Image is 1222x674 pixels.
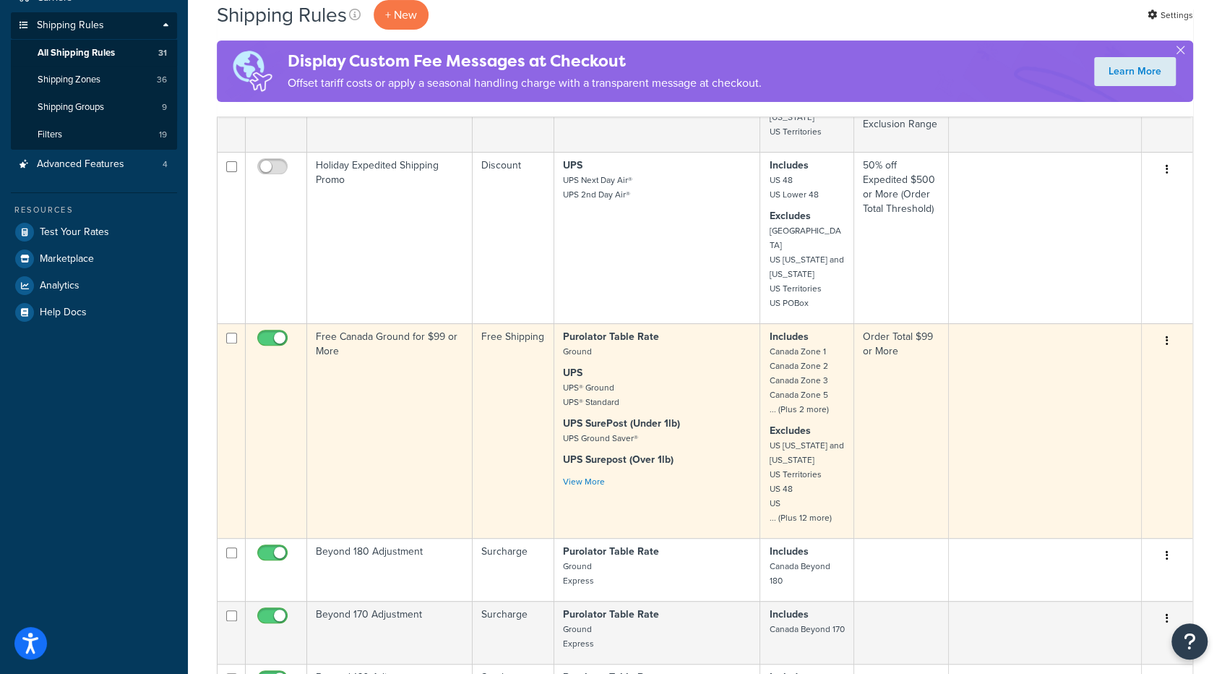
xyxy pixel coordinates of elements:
small: Ground Express [563,560,594,587]
span: Filters [38,129,62,141]
h1: Shipping Rules [217,1,347,29]
strong: Purolator Table Rate [563,544,659,559]
strong: Excludes [769,423,810,438]
span: Test Your Rates [40,226,109,239]
li: Shipping Zones [11,67,177,93]
h4: Display Custom Fee Messages at Checkout [288,49,762,73]
li: Shipping Rules [11,12,177,150]
small: US [US_STATE] and [US_STATE] US Territories US 48 US ... (Plus 12 more) [769,439,843,524]
a: Shipping Rules [11,12,177,39]
small: Ground [563,345,592,358]
strong: Purolator Table Rate [563,607,659,622]
td: Beyond 180 Adjustment [307,538,473,601]
p: Surepost Price Exclusion Range [863,103,939,132]
td: Order Total $99 or More [854,323,949,538]
img: duties-banner-06bc72dcb5fe05cb3f9472aba00be2ae8eb53ab6f0d8bb03d382ba314ac3c341.png [217,40,288,102]
strong: Includes [769,544,808,559]
span: 19 [159,129,167,141]
span: Shipping Rules [37,20,104,32]
small: [GEOGRAPHIC_DATA] US [US_STATE] and [US_STATE] US Territories US POBox [769,224,843,310]
a: Marketplace [11,246,177,272]
small: UPS Ground Saver® [563,432,638,445]
a: Advanced Features 4 [11,151,177,178]
td: Free Shipping [473,323,554,538]
li: Filters [11,121,177,148]
a: Help Docs [11,299,177,325]
a: Shipping Groups 9 [11,94,177,121]
span: All Shipping Rules [38,47,115,59]
span: Analytics [40,280,79,292]
li: Advanced Features [11,151,177,178]
p: Offset tariff costs or apply a seasonal handling charge with a transparent message at checkout. [288,73,762,93]
td: Holiday Expedited Shipping Promo [307,152,473,323]
a: View More [563,475,605,488]
small: US 48 US Lower 48 [769,174,818,201]
span: 9 [162,101,167,114]
small: Ground Express [563,623,594,650]
span: Shipping Groups [38,101,104,114]
td: Discount [473,152,554,323]
small: Canada Zone 1 Canada Zone 2 Canada Zone 3 Canada Zone 5 ... (Plus 2 more) [769,345,828,416]
small: UPS® Ground UPS® Standard [563,381,619,409]
small: Canada Beyond 170 [769,623,844,636]
strong: UPS [563,158,582,173]
a: Shipping Zones 36 [11,67,177,93]
strong: UPS SurePost (Under 1lb) [563,416,680,431]
span: 36 [157,74,167,86]
li: Shipping Groups [11,94,177,121]
td: Surcharge [473,538,554,601]
td: Beyond 170 Adjustment [307,601,473,664]
a: Analytics [11,273,177,299]
span: Marketplace [40,253,94,265]
div: Resources [11,204,177,216]
td: Surcharge [473,601,554,664]
small: UPS Next Day Air® UPS 2nd Day Air® [563,174,632,201]
span: Help Docs [40,307,87,319]
strong: UPS [563,365,582,380]
strong: Includes [769,158,808,173]
a: Filters 19 [11,121,177,148]
a: Settings [1148,5,1193,25]
small: Canada Beyond 180 [769,560,830,587]
span: 4 [163,158,168,171]
td: Free Canada Ground for $99 or More [307,323,473,538]
li: All Shipping Rules [11,40,177,67]
span: 31 [158,47,167,59]
span: Shipping Zones [38,74,100,86]
strong: Includes [769,329,808,344]
strong: UPS Surepost (Over 1lb) [563,452,674,467]
strong: Purolator Table Rate [563,329,659,344]
span: Advanced Features [37,158,124,171]
a: Learn More [1094,57,1176,86]
a: All Shipping Rules 31 [11,40,177,67]
strong: Excludes [769,208,810,223]
a: Test Your Rates [11,219,177,245]
strong: Includes [769,607,808,622]
button: Open Resource Center [1171,623,1208,660]
td: 50% off Expedited $500 or More (Order Total Threshold) [854,152,949,323]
